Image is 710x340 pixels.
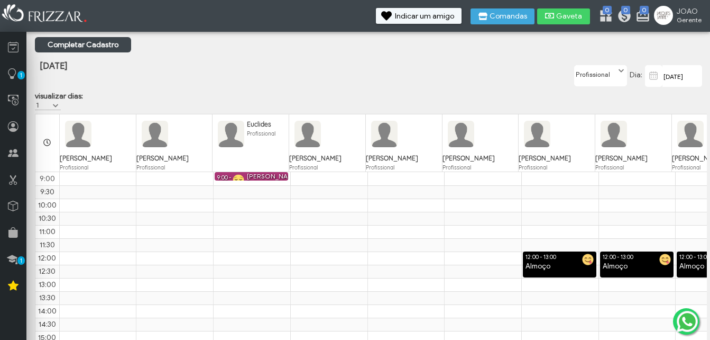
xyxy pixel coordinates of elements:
img: FuncionarioFotoBean_get.xhtml [677,121,704,147]
span: Profissional [672,164,700,171]
span: 1 [17,256,25,265]
img: whatsapp.png [675,309,700,334]
span: [PERSON_NAME] [136,154,189,162]
span: 14:00 [38,307,57,316]
span: Gerente [677,16,702,24]
span: JOAO [677,7,702,16]
img: FuncionarioFotoBean_get.xhtml [294,121,321,147]
span: 1 [17,71,25,79]
img: almoco.png [582,254,594,265]
span: [PERSON_NAME] [60,154,112,162]
span: 14:30 [39,320,56,329]
img: FuncionarioFotoBean_get.xhtml [601,121,627,147]
span: [PERSON_NAME] [519,154,571,162]
span: Indicar um amigo [395,13,454,20]
span: Dia: [630,70,642,79]
span: Profissional [442,164,471,171]
a: Completar Cadastro [35,37,131,52]
a: JOAO Gerente [654,6,705,27]
span: 12:00 - 13:00 [603,254,633,261]
span: 10:00 [38,201,57,210]
span: 9:30 [40,187,54,196]
span: [PERSON_NAME] [366,154,418,162]
span: Comandas [490,13,527,20]
div: Almoço [600,262,674,272]
span: 13:00 [39,280,56,289]
span: Profissional [136,164,165,171]
img: FuncionarioFotoBean_get.xhtml [448,121,474,147]
a: 0 [617,8,628,25]
button: Gaveta [537,8,590,24]
span: 11:00 [39,227,56,236]
div: Almoço [523,262,596,272]
img: FuncionarioFotoBean_get.xhtml [371,121,398,147]
img: calendar-01.svg [647,69,660,82]
span: Profissional [60,164,88,171]
img: FuncionarioFotoBean_get.xhtml [218,121,244,147]
img: FuncionarioFotoBean_get.xhtml [524,121,550,147]
label: Profissional [575,66,617,79]
span: 13:30 [39,293,56,302]
span: Profissional [366,164,394,171]
span: Profissional [595,164,624,171]
label: visualizar dias: [35,92,83,101]
a: 0 [635,8,646,25]
span: 12:00 - 13:00 [525,254,556,261]
span: Profissional [289,164,318,171]
img: FuncionarioFotoBean_get.xhtml [65,121,91,147]
span: [PERSON_NAME] [595,154,648,162]
span: 11:30 [40,240,55,249]
div: [PERSON_NAME] - Corte de Unhas [247,172,353,181]
img: FuncionarioFotoBean_get.xhtml [142,121,168,147]
span: Euclides [247,120,271,128]
img: agendado.png [233,174,244,186]
button: Comandas [471,8,534,24]
span: 10:30 [39,214,56,223]
button: Indicar um amigo [376,8,462,24]
span: Gaveta [556,13,583,20]
span: [PERSON_NAME] [442,154,495,162]
span: Profissional [519,164,547,171]
span: 12:00 [38,254,56,263]
span: 0 [603,6,612,14]
span: 0 [621,6,630,14]
label: 1 [35,101,51,110]
span: [PERSON_NAME] [289,154,342,162]
input: data [662,65,702,87]
a: 0 [598,8,609,25]
span: 0 [640,6,649,14]
span: [DATE] [40,60,67,71]
span: 12:30 [39,267,56,276]
span: Profissional [247,130,275,137]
